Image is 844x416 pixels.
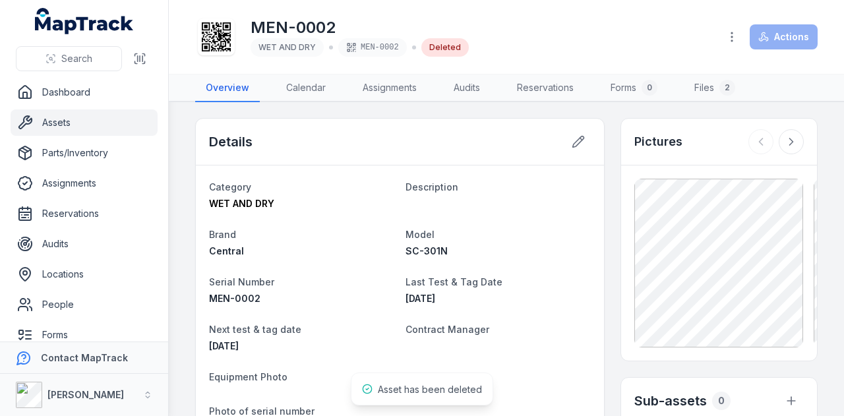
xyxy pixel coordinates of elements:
time: 2/22/25, 12:25:00 AM [209,340,239,351]
span: Central [209,245,244,256]
span: WET AND DRY [209,198,274,209]
span: WET AND DRY [258,42,316,52]
strong: Contact MapTrack [41,352,128,363]
a: Calendar [276,74,336,102]
a: Assets [11,109,158,136]
span: Search [61,52,92,65]
button: Search [16,46,122,71]
span: Serial Number [209,276,274,287]
a: Forms [11,322,158,348]
span: [DATE] [209,340,239,351]
span: SC-301N [406,245,448,256]
span: Asset has been deleted [378,384,482,395]
a: Files2 [684,74,746,102]
span: Equipment Photo [209,371,287,382]
h2: Sub-assets [634,392,707,410]
h3: Pictures [634,133,682,151]
span: Brand [209,229,236,240]
a: Parts/Inventory [11,140,158,166]
span: Description [406,181,458,193]
span: Last Test & Tag Date [406,276,502,287]
div: 2 [719,80,735,96]
span: [DATE] [406,293,435,304]
h1: MEN-0002 [251,17,469,38]
h2: Details [209,133,253,151]
a: Assignments [352,74,427,102]
a: Audits [443,74,491,102]
div: 0 [712,392,731,410]
time: 8/22/2024, 12:00:00 AM [406,293,435,304]
div: 0 [642,80,657,96]
div: Deleted [421,38,469,57]
span: Next test & tag date [209,324,301,335]
a: Assignments [11,170,158,196]
strong: [PERSON_NAME] [47,389,124,400]
span: Category [209,181,251,193]
a: Overview [195,74,260,102]
a: Dashboard [11,79,158,105]
a: Reservations [11,200,158,227]
a: Locations [11,261,158,287]
a: Reservations [506,74,584,102]
span: Contract Manager [406,324,489,335]
div: MEN-0002 [338,38,407,57]
span: MEN-0002 [209,293,260,304]
a: Audits [11,231,158,257]
a: Forms0 [600,74,668,102]
a: MapTrack [35,8,134,34]
span: Model [406,229,435,240]
a: People [11,291,158,318]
